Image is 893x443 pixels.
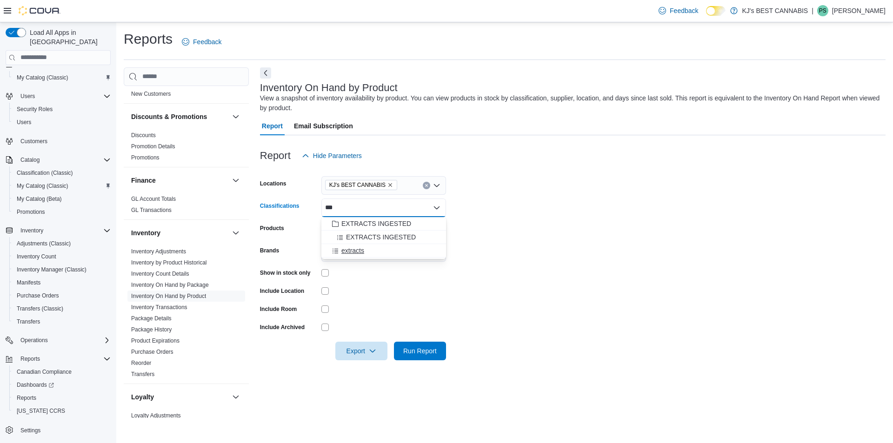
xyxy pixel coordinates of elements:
[321,244,446,258] button: extracts
[9,250,114,263] button: Inventory Count
[13,405,111,417] span: Washington CCRS
[13,167,111,179] span: Classification (Classic)
[17,154,111,165] span: Catalog
[341,219,411,228] span: EXTRACTS INGESTED
[13,392,111,403] span: Reports
[13,180,111,192] span: My Catalog (Classic)
[9,276,114,289] button: Manifests
[131,371,154,377] a: Transfers
[131,315,172,322] a: Package Details
[9,378,114,391] a: Dashboards
[260,247,279,254] label: Brands
[817,5,828,16] div: Pan Sharma
[262,117,283,135] span: Report
[260,287,304,295] label: Include Location
[9,116,114,129] button: Users
[131,176,228,185] button: Finance
[387,182,393,188] button: Remove KJ's BEST CANNABIS from selection in this group
[17,353,44,364] button: Reports
[131,359,151,367] span: Reorder
[17,91,111,102] span: Users
[9,205,114,218] button: Promotions
[230,175,241,186] button: Finance
[9,391,114,404] button: Reports
[131,132,156,139] a: Discounts
[131,176,156,185] h3: Finance
[433,182,440,189] button: Open list of options
[13,238,74,249] a: Adjustments (Classic)
[17,279,40,286] span: Manifests
[17,407,65,415] span: [US_STATE] CCRS
[17,424,111,436] span: Settings
[17,335,111,346] span: Operations
[341,342,382,360] span: Export
[13,206,111,218] span: Promotions
[20,227,43,234] span: Inventory
[131,91,171,97] a: New Customers
[13,290,63,301] a: Purchase Orders
[124,246,249,383] div: Inventory
[17,208,45,216] span: Promotions
[294,117,353,135] span: Email Subscription
[706,6,726,16] input: Dark Mode
[131,349,173,355] a: Purchase Orders
[13,117,35,128] a: Users
[13,193,111,205] span: My Catalog (Beta)
[13,167,77,179] a: Classification (Classic)
[17,154,43,165] button: Catalog
[13,180,72,192] a: My Catalog (Classic)
[13,72,111,83] span: My Catalog (Classic)
[260,82,398,93] h3: Inventory On Hand by Product
[17,305,63,312] span: Transfers (Classic)
[17,353,111,364] span: Reports
[2,352,114,365] button: Reports
[26,28,111,46] span: Load All Apps in [GEOGRAPHIC_DATA]
[17,240,71,247] span: Adjustments (Classic)
[13,251,60,262] a: Inventory Count
[13,277,111,288] span: Manifests
[812,5,813,16] p: |
[131,348,173,356] span: Purchase Orders
[17,195,62,203] span: My Catalog (Beta)
[131,207,172,213] a: GL Transactions
[260,269,311,277] label: Show in stock only
[131,248,186,255] a: Inventory Adjustments
[13,193,66,205] a: My Catalog (Beta)
[131,143,175,150] span: Promotion Details
[9,237,114,250] button: Adjustments (Classic)
[13,316,111,327] span: Transfers
[17,119,31,126] span: Users
[20,427,40,434] span: Settings
[13,316,44,327] a: Transfers
[9,302,114,315] button: Transfers (Classic)
[819,5,826,16] span: PS
[17,292,59,299] span: Purchase Orders
[124,410,249,436] div: Loyalty
[20,156,40,164] span: Catalog
[131,228,160,238] h3: Inventory
[13,251,111,262] span: Inventory Count
[13,405,69,417] a: [US_STATE] CCRS
[9,315,114,328] button: Transfers
[260,202,300,210] label: Classifications
[17,225,111,236] span: Inventory
[13,290,111,301] span: Purchase Orders
[131,392,154,402] h3: Loyalty
[260,93,881,113] div: View a snapshot of inventory availability by product. You can view products in stock by classific...
[321,217,446,231] button: EXTRACTS INGESTED
[341,246,364,255] span: extracts
[131,412,181,419] span: Loyalty Adjustments
[9,404,114,417] button: [US_STATE] CCRS
[260,324,305,331] label: Include Archived
[131,292,206,300] span: Inventory On Hand by Product
[131,196,176,202] a: GL Account Totals
[131,270,189,278] span: Inventory Count Details
[17,74,68,81] span: My Catalog (Classic)
[17,318,40,325] span: Transfers
[346,232,416,242] span: EXTRACTS INGESTED
[17,136,51,147] a: Customers
[131,206,172,214] span: GL Transactions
